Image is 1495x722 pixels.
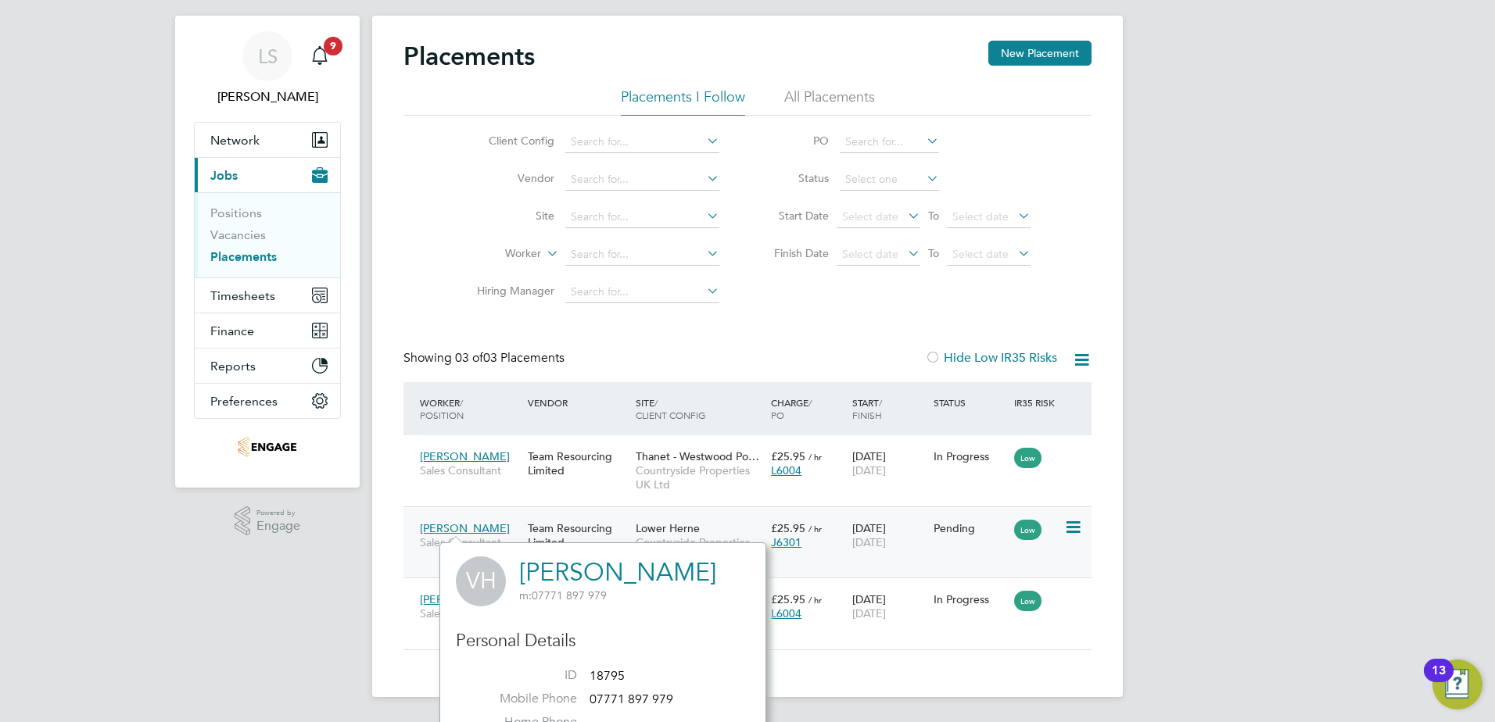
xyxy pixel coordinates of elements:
div: Site [632,388,767,429]
div: Pending [934,521,1007,535]
span: Select date [952,209,1009,223]
button: Finance [195,313,340,348]
a: LS[PERSON_NAME] [194,31,341,106]
span: 07771 897 979 [590,692,673,707]
a: Positions [210,206,262,220]
button: Preferences [195,384,340,418]
img: teamresourcing-logo-retina.png [238,434,297,459]
span: Thanet - Westwood Po… [636,449,759,463]
span: [PERSON_NAME] [420,592,510,606]
span: [PERSON_NAME] [420,521,510,535]
input: Select one [840,169,939,191]
label: PO [758,134,829,148]
a: [PERSON_NAME]Sales ConsultantTeam Resourcing LimitedThanet - Westwood Po…Countryside Properties U... [416,441,1092,454]
span: Leylan Saad [194,88,341,106]
span: Low [1014,591,1041,611]
span: Select date [842,209,898,223]
button: Timesheets [195,278,340,313]
span: 03 of [455,350,483,366]
div: In Progress [934,449,1007,463]
a: Vacancies [210,227,266,242]
span: [PERSON_NAME] [420,449,510,463]
label: Finish Date [758,246,829,260]
span: 9 [324,37,342,55]
span: LS [258,46,278,66]
input: Search for... [565,131,719,153]
span: J6301 [771,535,801,549]
label: ID [468,667,577,684]
span: £25.95 [771,449,805,463]
span: Select date [842,247,898,261]
li: Placements I Follow [621,88,745,116]
li: All Placements [784,88,875,116]
span: / Finish [852,396,882,421]
button: Reports [195,348,340,383]
span: [DATE] [852,535,886,549]
span: Sales Consultant [420,606,520,620]
span: L6004 [771,606,801,620]
label: Client Config [464,134,554,148]
label: Site [464,209,554,223]
span: [DATE] [852,606,886,620]
span: Sales Consultant [420,463,520,477]
label: Hiring Manager [464,284,554,298]
button: Network [195,123,340,157]
span: Countryside Properties UK Ltd [636,535,763,563]
span: m: [519,588,532,602]
span: VH [456,556,506,606]
div: Start [848,388,930,429]
button: Jobs [195,158,340,192]
span: Network [210,133,260,148]
h2: Placements [403,41,535,72]
span: / hr [808,523,822,534]
span: Reports [210,359,256,374]
div: [DATE] [848,584,930,628]
span: Low [1014,520,1041,540]
span: 07771 897 979 [519,588,607,602]
label: Mobile Phone [468,691,577,707]
input: Search for... [565,281,719,303]
div: In Progress [934,592,1007,606]
span: To [923,243,944,263]
span: Engage [256,520,300,533]
span: Lower Herne [636,521,700,535]
span: / Client Config [636,396,705,421]
div: Worker [416,388,524,429]
input: Search for... [840,131,939,153]
span: 18795 [590,668,625,684]
div: 13 [1432,670,1446,691]
label: Hide Low IR35 Risks [925,350,1057,366]
span: Jobs [210,168,238,183]
a: 9 [304,31,335,81]
input: Search for... [565,244,719,266]
h3: Personal Details [456,630,750,652]
div: Team Resourcing Limited [524,441,632,485]
div: IR35 Risk [1010,388,1064,416]
span: £25.95 [771,592,805,606]
a: Placements [210,249,277,264]
div: Status [930,388,1011,416]
span: Preferences [210,394,278,409]
span: / Position [420,396,464,421]
nav: Main navigation [175,16,360,488]
a: [PERSON_NAME]Sales ConsultantTeam Resourcing LimitedLower HerneCountryside Properties UK Ltd£25.9... [416,513,1092,526]
span: Powered by [256,506,300,520]
span: 03 Placements [455,350,565,366]
span: L6004 [771,463,801,477]
span: Timesheets [210,288,275,303]
span: / PO [771,396,812,421]
span: Countryside Properties UK Ltd [636,463,763,491]
span: / hr [808,594,822,606]
span: £25.95 [771,521,805,535]
label: Worker [451,246,541,262]
label: Status [758,171,829,185]
div: [DATE] [848,441,930,485]
span: [DATE] [852,463,886,477]
div: Team Resourcing Limited [524,513,632,557]
span: To [923,206,944,226]
label: Vendor [464,171,554,185]
input: Search for... [565,206,719,228]
div: Jobs [195,192,340,277]
div: Showing [403,350,568,366]
div: Charge [767,388,848,429]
